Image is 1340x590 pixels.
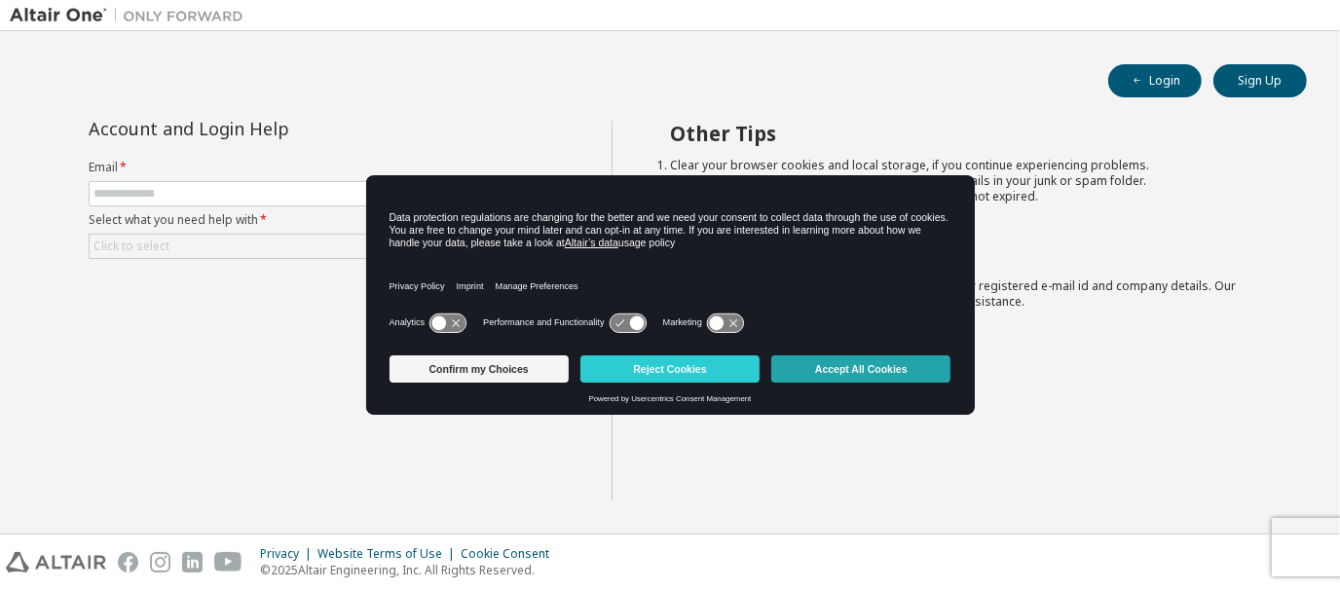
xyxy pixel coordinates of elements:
[93,239,169,254] div: Click to select
[260,562,561,578] p: © 2025 Altair Engineering, Inc. All Rights Reserved.
[260,546,317,562] div: Privacy
[89,212,533,228] label: Select what you need help with
[89,121,444,136] div: Account and Login Help
[671,173,1273,189] li: Please check for [EMAIL_ADDRESS][DOMAIN_NAME] mails in your junk or spam folder.
[1213,64,1307,97] button: Sign Up
[6,552,106,572] img: altair_logo.svg
[10,6,253,25] img: Altair One
[90,235,532,258] div: Click to select
[182,552,203,572] img: linkedin.svg
[89,160,533,175] label: Email
[214,552,242,572] img: youtube.svg
[1108,64,1202,97] button: Login
[317,546,461,562] div: Website Terms of Use
[118,552,138,572] img: facebook.svg
[461,546,561,562] div: Cookie Consent
[671,158,1273,173] li: Clear your browser cookies and local storage, if you continue experiencing problems.
[671,121,1273,146] h2: Other Tips
[150,552,170,572] img: instagram.svg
